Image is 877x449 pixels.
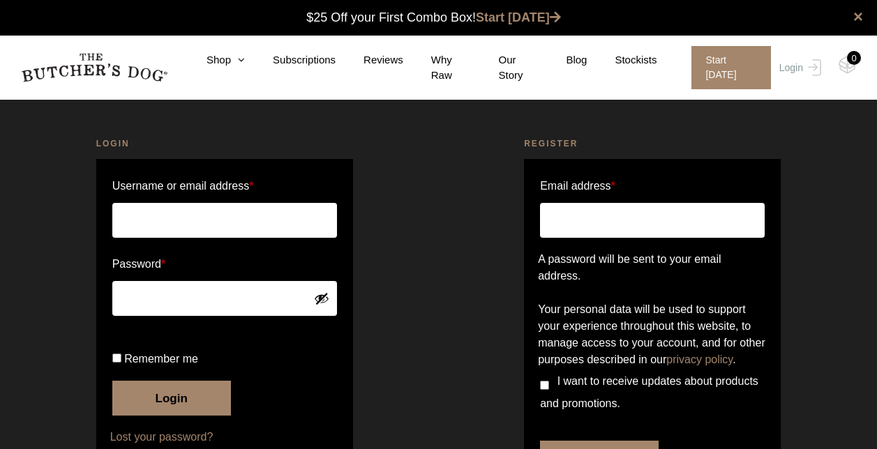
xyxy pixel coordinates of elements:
span: I want to receive updates about products and promotions. [540,375,758,409]
label: Username or email address [112,175,337,197]
a: Blog [538,52,587,68]
p: Your personal data will be used to support your experience throughout this website, to manage acc... [538,301,767,368]
button: Login [112,381,231,416]
a: Lost your password? [110,429,339,446]
a: close [853,8,863,25]
input: Remember me [112,353,121,363]
a: Our Story [471,52,539,84]
a: Shop [179,52,245,68]
p: A password will be sent to your email address. [538,251,767,284]
span: Start [DATE] [691,46,770,89]
a: Reviews [336,52,403,68]
a: Subscriptions [245,52,336,68]
span: Remember me [124,353,198,365]
a: Why Raw [403,52,471,84]
label: Email address [540,175,615,197]
a: Start [DATE] [476,10,561,24]
a: Stockists [587,52,657,68]
a: privacy policy [666,353,733,365]
div: 0 [847,51,861,65]
a: Login [776,46,821,89]
label: Password [112,253,337,275]
img: TBD_Cart-Empty.png [839,56,856,74]
h2: Login [96,137,353,151]
button: Show password [314,291,329,306]
a: Start [DATE] [677,46,775,89]
input: I want to receive updates about products and promotions. [540,381,549,390]
h2: Register [524,137,781,151]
